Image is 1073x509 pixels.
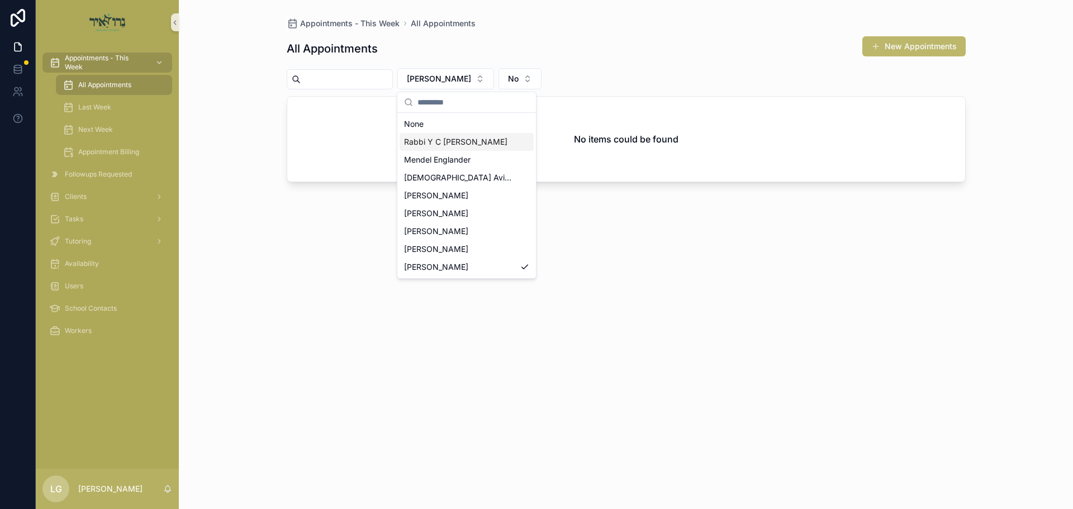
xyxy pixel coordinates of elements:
p: [PERSON_NAME] [78,483,143,494]
span: Users [65,282,83,291]
a: School Contacts [42,298,172,318]
a: Clients [42,187,172,207]
button: Select Button [498,68,542,89]
span: Next Week [78,125,113,134]
span: Rabbi Y C [PERSON_NAME] [404,136,507,148]
div: scrollable content [36,45,179,355]
span: [PERSON_NAME] [404,208,468,219]
span: [PERSON_NAME] [404,244,468,255]
span: Followups Requested [65,170,132,179]
a: Last Week [56,97,172,117]
img: App logo [89,13,126,31]
a: Appointments - This Week [42,53,172,73]
span: [DEMOGRAPHIC_DATA] Avigder [PERSON_NAME] [404,172,516,183]
a: All Appointments [56,75,172,95]
div: None [400,115,534,133]
span: Tutoring [65,237,91,246]
span: No [508,73,519,84]
span: Appointments - This Week [65,54,146,72]
span: Appointment Billing [78,148,139,156]
a: Appointment Billing [56,142,172,162]
a: Next Week [56,120,172,140]
a: Users [42,276,172,296]
h1: All Appointments [287,41,378,56]
span: Appointments - This Week [300,18,400,29]
a: Appointments - This Week [287,18,400,29]
a: Followups Requested [42,164,172,184]
span: Workers [65,326,92,335]
a: All Appointments [411,18,476,29]
a: Tasks [42,209,172,229]
span: [PERSON_NAME] [404,190,468,201]
h2: No items could be found [574,132,678,146]
span: [PERSON_NAME] [407,73,471,84]
a: Workers [42,321,172,341]
button: New Appointments [862,36,966,56]
span: Tasks [65,215,83,223]
button: Select Button [397,68,494,89]
a: Availability [42,254,172,274]
span: Mendel Englander [404,154,471,165]
span: Clients [65,192,87,201]
span: Last Week [78,103,111,112]
span: All Appointments [78,80,131,89]
div: Suggestions [397,113,536,278]
span: School Contacts [65,304,117,313]
span: LG [50,482,62,496]
span: [PERSON_NAME] [404,261,468,273]
span: [PERSON_NAME] [404,226,468,237]
span: Availability [65,259,99,268]
a: Tutoring [42,231,172,251]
